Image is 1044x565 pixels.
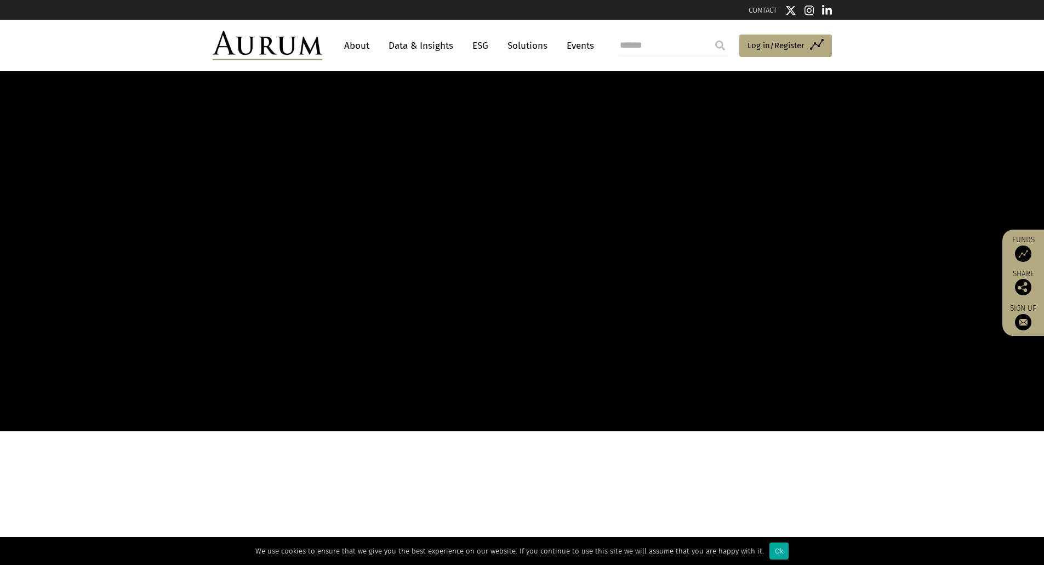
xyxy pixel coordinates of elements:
img: Aurum [213,31,322,60]
a: ESG [467,36,494,56]
img: Instagram icon [805,5,814,16]
a: Log in/Register [739,35,832,58]
a: CONTACT [749,6,777,14]
img: Sign up to our newsletter [1015,314,1031,330]
img: Twitter icon [785,5,796,16]
img: Linkedin icon [822,5,832,16]
div: Share [1008,270,1039,295]
img: Access Funds [1015,246,1031,262]
div: Ok [769,543,789,560]
input: Submit [709,35,731,56]
a: Funds [1008,235,1039,262]
a: Solutions [502,36,553,56]
a: Sign up [1008,304,1039,330]
a: About [339,36,375,56]
a: Events [561,36,594,56]
a: Data & Insights [383,36,459,56]
span: Log in/Register [748,39,805,52]
img: Share this post [1015,279,1031,295]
